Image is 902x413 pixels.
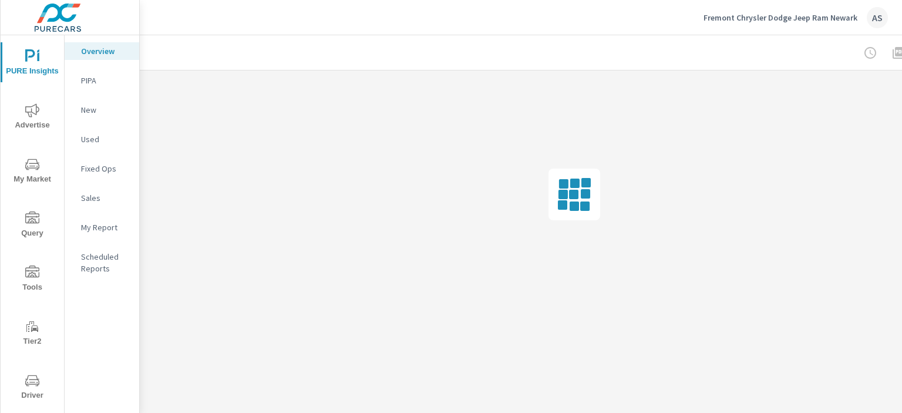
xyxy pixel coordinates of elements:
[4,49,60,78] span: PURE Insights
[65,160,139,177] div: Fixed Ops
[65,130,139,148] div: Used
[81,192,130,204] p: Sales
[81,45,130,57] p: Overview
[65,189,139,207] div: Sales
[65,42,139,60] div: Overview
[867,7,888,28] div: AS
[81,251,130,274] p: Scheduled Reports
[65,72,139,89] div: PIPA
[81,104,130,116] p: New
[81,163,130,174] p: Fixed Ops
[704,12,857,23] p: Fremont Chrysler Dodge Jeep Ram Newark
[4,320,60,348] span: Tier2
[4,157,60,186] span: My Market
[65,219,139,236] div: My Report
[65,248,139,277] div: Scheduled Reports
[4,374,60,402] span: Driver
[4,211,60,240] span: Query
[65,101,139,119] div: New
[4,266,60,294] span: Tools
[81,133,130,145] p: Used
[81,221,130,233] p: My Report
[4,103,60,132] span: Advertise
[81,75,130,86] p: PIPA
